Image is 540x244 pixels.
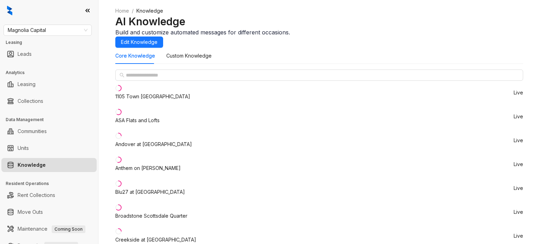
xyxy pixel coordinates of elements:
a: Leasing [18,77,36,91]
li: Units [1,141,97,155]
div: Core Knowledge [115,52,155,60]
li: Communities [1,124,97,138]
h2: AI Knowledge [115,15,523,28]
div: Anthem on [PERSON_NAME] [115,164,181,172]
div: Broadstone Scottsdale Quarter [115,212,187,220]
h3: Resident Operations [6,180,98,187]
a: Rent Collections [18,188,55,202]
div: Build and customize automated messages for different occasions. [115,28,523,37]
div: ASA Flats and Lofts [115,117,160,124]
div: Blu27 at [GEOGRAPHIC_DATA] [115,188,185,196]
img: logo [7,6,12,15]
span: Live [514,210,523,215]
span: Live [514,186,523,191]
span: Live [514,233,523,238]
li: Collections [1,94,97,108]
a: Leads [18,47,32,61]
h3: Data Management [6,117,98,123]
li: Leads [1,47,97,61]
span: Live [514,90,523,95]
a: Communities [18,124,47,138]
li: Leasing [1,77,97,91]
h3: Leasing [6,39,98,46]
div: 1105 Town [GEOGRAPHIC_DATA] [115,93,190,100]
div: Andover at [GEOGRAPHIC_DATA] [115,140,192,148]
span: Edit Knowledge [121,38,157,46]
li: Move Outs [1,205,97,219]
span: Coming Soon [52,225,85,233]
div: Custom Knowledge [166,52,212,60]
a: Collections [18,94,43,108]
button: Edit Knowledge [115,37,163,48]
span: Live [514,162,523,167]
a: Move Outs [18,205,43,219]
span: Live [514,138,523,143]
span: search [120,73,124,78]
li: / [132,7,134,15]
li: Rent Collections [1,188,97,202]
a: Knowledge [18,158,46,172]
span: Live [514,114,523,119]
span: Knowledge [136,8,163,14]
a: Units [18,141,29,155]
li: Maintenance [1,222,97,236]
span: Magnolia Capital [8,25,88,35]
li: Knowledge [1,158,97,172]
a: Home [114,7,130,15]
h3: Analytics [6,70,98,76]
div: Creekside at [GEOGRAPHIC_DATA] [115,236,196,244]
